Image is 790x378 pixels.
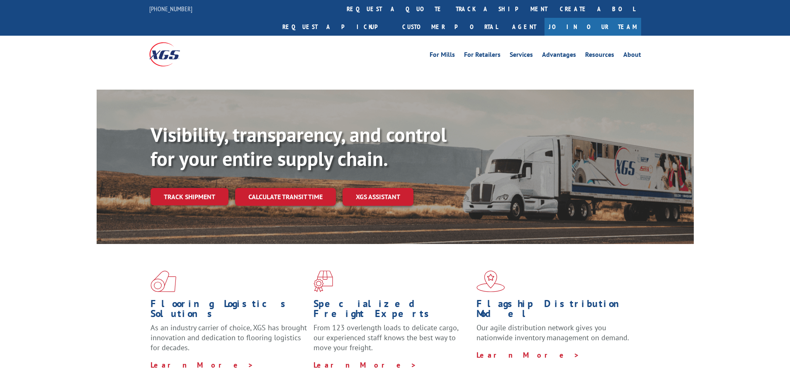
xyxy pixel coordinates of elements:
[542,51,576,61] a: Advantages
[235,188,336,206] a: Calculate transit time
[149,5,192,13] a: [PHONE_NUMBER]
[585,51,614,61] a: Resources
[504,18,544,36] a: Agent
[151,271,176,292] img: xgs-icon-total-supply-chain-intelligence-red
[314,360,417,370] a: Learn More >
[476,350,580,360] a: Learn More >
[314,323,470,360] p: From 123 overlength loads to delicate cargo, our experienced staff knows the best way to move you...
[151,122,447,171] b: Visibility, transparency, and control for your entire supply chain.
[151,188,228,205] a: Track shipment
[314,271,333,292] img: xgs-icon-focused-on-flooring-red
[343,188,413,206] a: XGS ASSISTANT
[151,360,254,370] a: Learn More >
[623,51,641,61] a: About
[396,18,504,36] a: Customer Portal
[464,51,501,61] a: For Retailers
[544,18,641,36] a: Join Our Team
[476,271,505,292] img: xgs-icon-flagship-distribution-model-red
[476,299,633,323] h1: Flagship Distribution Model
[151,323,307,352] span: As an industry carrier of choice, XGS has brought innovation and dedication to flooring logistics...
[151,299,307,323] h1: Flooring Logistics Solutions
[430,51,455,61] a: For Mills
[510,51,533,61] a: Services
[314,299,470,323] h1: Specialized Freight Experts
[276,18,396,36] a: Request a pickup
[476,323,629,342] span: Our agile distribution network gives you nationwide inventory management on demand.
